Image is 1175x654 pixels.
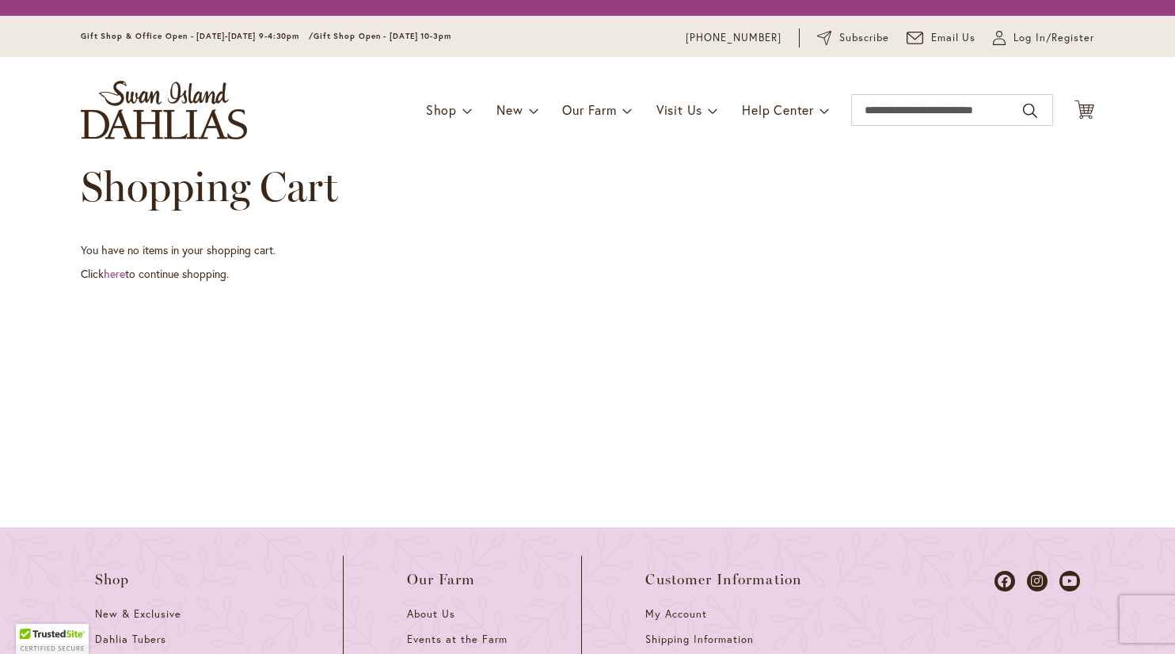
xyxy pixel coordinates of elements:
span: Shipping Information [645,633,753,646]
a: Email Us [907,30,976,46]
span: Shop [426,101,457,118]
span: My Account [645,607,707,621]
a: here [104,266,125,281]
span: Gift Shop Open - [DATE] 10-3pm [314,31,451,41]
span: Shopping Cart [81,162,338,211]
div: TrustedSite Certified [16,624,89,654]
p: You have no items in your shopping cart. [81,242,1094,258]
span: New & Exclusive [95,607,181,621]
span: Gift Shop & Office Open - [DATE]-[DATE] 9-4:30pm / [81,31,314,41]
p: Click to continue shopping. [81,266,1094,282]
a: Log In/Register [993,30,1094,46]
span: Log In/Register [1013,30,1094,46]
button: Search [1023,98,1037,124]
span: Our Farm [407,572,475,587]
span: Email Us [931,30,976,46]
span: New [496,101,523,118]
span: Visit Us [656,101,702,118]
a: Dahlias on Facebook [994,571,1015,591]
span: Our Farm [562,101,616,118]
a: Dahlias on Instagram [1027,571,1048,591]
span: Dahlia Tubers [95,633,166,646]
span: Customer Information [645,572,802,587]
span: About Us [407,607,455,621]
a: Subscribe [817,30,889,46]
span: Shop [95,572,130,587]
a: [PHONE_NUMBER] [686,30,781,46]
a: store logo [81,81,247,139]
span: Subscribe [839,30,889,46]
a: Dahlias on Youtube [1059,571,1080,591]
span: Events at the Farm [407,633,507,646]
span: Help Center [742,101,814,118]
